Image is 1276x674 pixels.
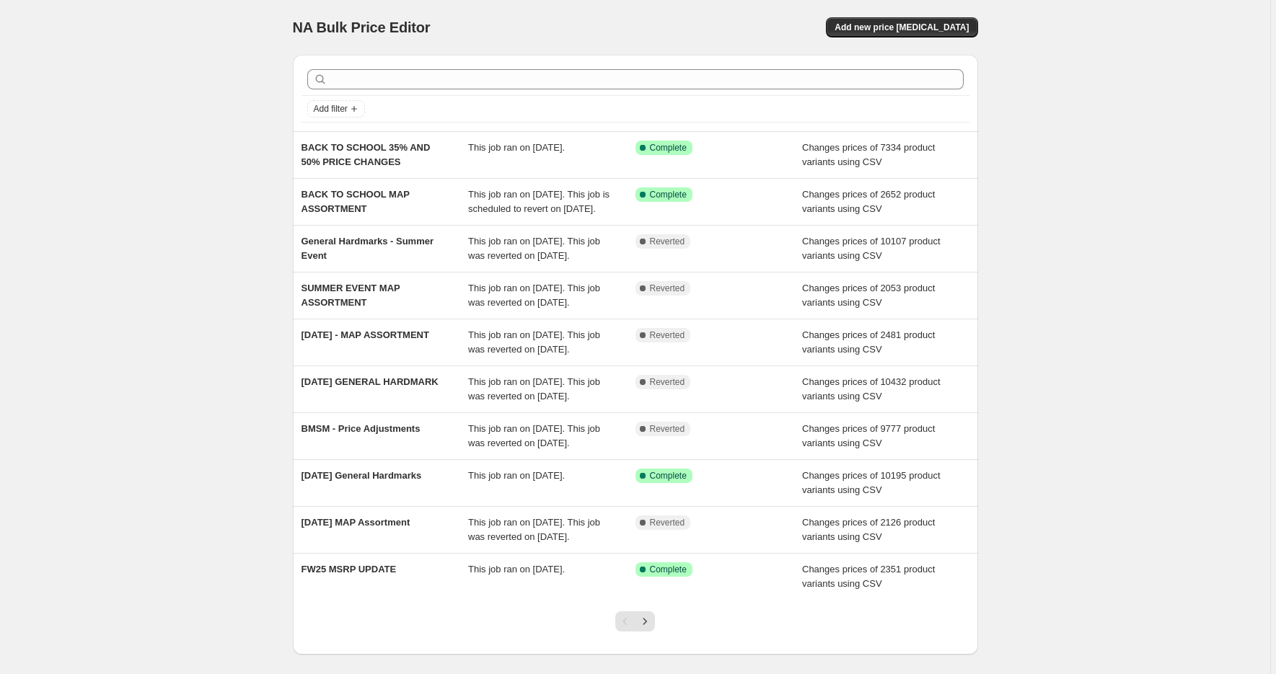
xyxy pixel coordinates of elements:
[302,236,434,261] span: General Hardmarks - Summer Event
[307,100,365,117] button: Add filter
[650,423,685,435] span: Reverted
[302,142,431,167] span: BACK TO SCHOOL 35% AND 50% PRICE CHANGES
[302,470,422,481] span: [DATE] General Hardmarks
[468,236,600,261] span: This job ran on [DATE]. This job was reverted on [DATE].
[802,470,941,495] span: Changes prices of 10195 product variants using CSV
[802,376,941,402] span: Changes prices of 10432 product variants using CSV
[468,517,600,542] span: This job ran on [DATE]. This job was reverted on [DATE].
[468,142,565,153] span: This job ran on [DATE].
[802,142,935,167] span: Changes prices of 7334 product variants using CSV
[650,376,685,388] span: Reverted
[835,22,969,33] span: Add new price [MEDICAL_DATA]
[650,142,687,154] span: Complete
[802,283,935,308] span: Changes prices of 2053 product variants using CSV
[314,103,348,115] span: Add filter
[302,283,400,308] span: SUMMER EVENT MAP ASSORTMENT
[802,236,941,261] span: Changes prices of 10107 product variants using CSV
[302,189,410,214] span: BACK TO SCHOOL MAP ASSORTMENT
[650,283,685,294] span: Reverted
[802,329,935,355] span: Changes prices of 2481 product variants using CSV
[650,329,685,341] span: Reverted
[302,329,429,340] span: [DATE] - MAP ASSORTMENT
[302,423,421,434] span: BMSM - Price Adjustments
[468,376,600,402] span: This job ran on [DATE]. This job was reverted on [DATE].
[468,329,600,355] span: This job ran on [DATE]. This job was reverted on [DATE].
[302,376,439,387] span: [DATE] GENERAL HARDMARK
[826,17,977,37] button: Add new price [MEDICAL_DATA]
[650,470,687,482] span: Complete
[293,19,431,35] span: NA Bulk Price Editor
[468,423,600,448] span: This job ran on [DATE]. This job was reverted on [DATE].
[802,189,935,214] span: Changes prices of 2652 product variants using CSV
[635,611,655,631] button: Next
[650,564,687,575] span: Complete
[302,517,410,528] span: [DATE] MAP Assortment
[468,470,565,481] span: This job ran on [DATE].
[802,564,935,589] span: Changes prices of 2351 product variants using CSV
[650,517,685,528] span: Reverted
[650,189,687,200] span: Complete
[302,564,397,575] span: FW25 MSRP UPDATE
[650,236,685,247] span: Reverted
[468,189,610,214] span: This job ran on [DATE]. This job is scheduled to revert on [DATE].
[468,283,600,308] span: This job ran on [DATE]. This job was reverted on [DATE].
[802,423,935,448] span: Changes prices of 9777 product variants using CSV
[468,564,565,575] span: This job ran on [DATE].
[802,517,935,542] span: Changes prices of 2126 product variants using CSV
[615,611,655,631] nav: Pagination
